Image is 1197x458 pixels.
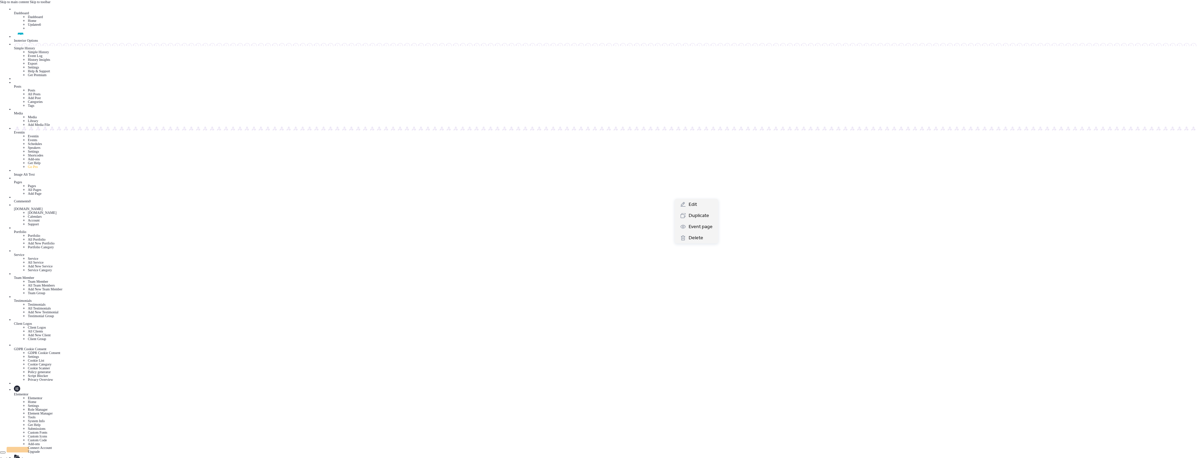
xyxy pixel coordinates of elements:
div: Simple History [14,46,1197,50]
a: All Portfolio [28,238,46,241]
a: Cookie Category [28,362,51,366]
a: Add New Client [28,333,51,337]
div: Media [14,111,1197,115]
div: Inoterior Options [14,39,1197,42]
a: Portfolio [14,226,1197,234]
a: Speakers [28,146,40,150]
li: GDPR Cookie Consent [28,351,1197,355]
div: Comments [14,199,1197,203]
a: Account [28,218,40,222]
a: All Clients [28,329,43,333]
a: Add New Team Member [28,287,62,291]
a: Custom Fonts [28,431,47,434]
a: Connect Account [28,446,52,450]
a: Tags [28,104,34,107]
a: Inoterior Options [14,33,1197,42]
li: Simple History [28,50,1197,54]
a: GDPR Cookie Consent [14,341,1197,351]
a: Get Help [28,161,40,165]
div: Testimonials [14,299,1197,303]
li: [DOMAIN_NAME] [28,211,1197,215]
a: Support [28,222,39,226]
a: Dashboard [14,7,1197,15]
a: Portfolio Category [28,245,54,249]
div: [DOMAIN_NAME] [14,207,1197,211]
a: Events [28,138,37,142]
a: Role Manager [28,408,48,411]
a: All Testimonials [28,306,51,310]
span: 6 [39,23,41,26]
span: 0 [29,199,31,203]
a: Settings [28,404,39,408]
a: Eventin [14,127,1197,134]
li: Posts [28,88,1197,92]
li: Portfolio [28,234,1197,238]
a: All Posts [28,92,40,96]
a: Image Alt Text [14,169,1197,176]
a: [DOMAIN_NAME] [14,203,1197,211]
div: GDPR Cookie Consent [14,347,1197,351]
a: Service [14,249,1197,257]
a: Team Member [14,272,1197,280]
li: Elementor [28,396,1197,400]
a: Pages [14,176,1197,184]
a: Add New Service [28,264,53,268]
a: Cookie List [28,359,44,362]
a: Client Group [28,337,46,341]
li: Media [28,115,1197,119]
li: Pages [28,184,1197,188]
div: Service [14,253,1197,257]
a: Service Category [28,268,52,272]
a: Updates6 [28,23,41,26]
a: Privacy Overview [28,378,53,381]
a: Upgrade [28,450,40,453]
a: All Team Members [28,283,55,287]
span: Event page [689,223,713,231]
a: Add New Testimonial [28,310,58,314]
span: Go Pro [28,165,38,169]
a: Comments [14,195,1197,203]
a: Custom Code [28,438,47,442]
a: History Insights [28,58,50,62]
div: Elementor [14,392,1197,396]
a: Library [28,119,38,123]
a: Add Page [28,192,41,195]
a: Media [14,107,1197,115]
div: Team Member [14,276,1197,280]
div: Portfolio [14,230,1197,234]
a: Shortcodes [28,153,43,157]
a: Testimonial Group [28,314,54,318]
div: Dashboard [14,11,1197,15]
span: Delete [689,234,703,242]
li: Service [28,257,1197,260]
a: Get Help [28,423,40,427]
a: Add-ons [28,157,40,161]
a: Add New Portfolio [28,241,55,245]
div: Client Logos [14,322,1197,326]
a: Settings [28,355,39,359]
a: Element Manager [28,411,53,415]
a: Get Premium [28,73,47,77]
a: Event Log [28,54,42,58]
a: Simple History [14,42,1197,50]
a: Schedules [28,142,42,146]
a: Calendars [28,215,42,218]
a: Home [28,19,36,23]
a: Tools [28,415,35,419]
div: Pages [14,180,1197,184]
a: Testimonials [14,295,1197,303]
li: Eventin [28,134,1197,138]
a: Settings [28,65,39,69]
a: Cookie Scanner [28,366,50,370]
li: Team Member [28,280,1197,283]
span: Duplicate [689,212,709,220]
a: Settings [28,150,39,153]
div: Eventin [14,130,1197,134]
a: Add-ons [28,442,40,446]
a: All Service [28,260,43,264]
a: Categories [28,100,43,104]
a: Client Logos [14,318,1197,326]
a: Elementor [14,385,1197,396]
li: Dashboard [28,15,1197,19]
a: System Info [28,419,45,423]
